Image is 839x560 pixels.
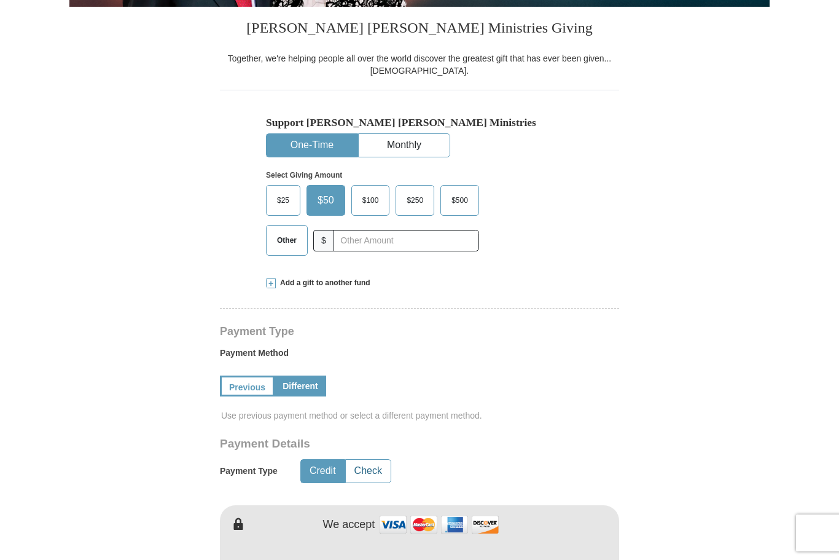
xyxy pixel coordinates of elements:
[323,518,375,532] h4: We accept
[220,437,533,451] h3: Payment Details
[301,460,345,483] button: Credit
[356,191,385,210] span: $100
[221,409,620,422] span: Use previous payment method or select a different payment method.
[275,376,326,396] a: Different
[220,376,275,396] a: Previous
[271,231,303,250] span: Other
[220,326,619,336] h4: Payment Type
[271,191,295,210] span: $25
[378,511,501,538] img: credit cards accepted
[359,134,450,157] button: Monthly
[346,460,391,483] button: Check
[220,466,278,476] h5: Payment Type
[445,191,474,210] span: $500
[266,171,342,179] strong: Select Giving Amount
[266,116,573,129] h5: Support [PERSON_NAME] [PERSON_NAME] Ministries
[313,230,334,251] span: $
[267,134,357,157] button: One-Time
[311,191,340,210] span: $50
[220,347,619,365] label: Payment Method
[400,191,429,210] span: $250
[220,52,619,77] div: Together, we're helping people all over the world discover the greatest gift that has ever been g...
[220,7,619,52] h3: [PERSON_NAME] [PERSON_NAME] Ministries Giving
[276,278,370,288] span: Add a gift to another fund
[334,230,479,251] input: Other Amount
